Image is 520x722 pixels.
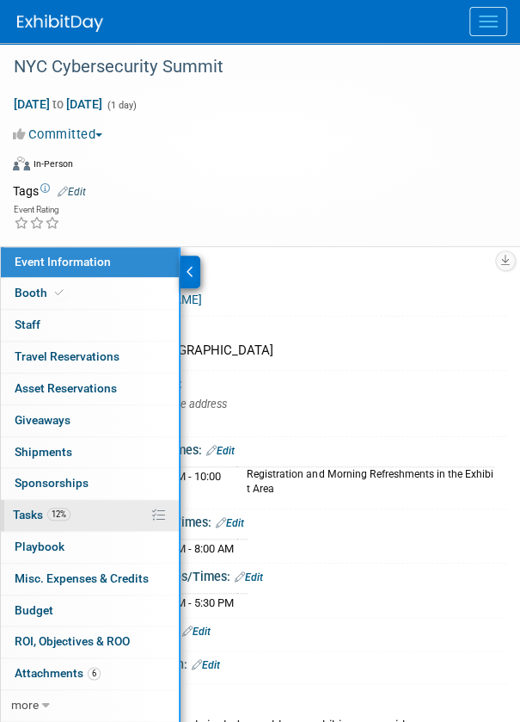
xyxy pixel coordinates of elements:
td: Registration and Morning Refreshments in the Exhibit Area [236,467,494,503]
a: Edit [192,659,220,671]
div: Booth Set-up Dates/Times: [60,509,507,532]
span: Misc. Expenses & Credits [15,571,149,585]
div: Event Website: [60,266,507,288]
a: Attachments6 [1,658,179,689]
a: Misc. Expenses & Credits [1,564,179,595]
span: (1 day) [106,100,137,111]
div: Event Venue Name: [60,317,507,338]
a: Travel Reservations [1,342,179,373]
span: 6 [88,667,101,680]
a: Budget [1,595,179,626]
span: Event Information [15,255,111,268]
div: Exhibitor Prospectus: [60,618,507,640]
span: Sponsorships [15,476,89,490]
button: Menu [469,7,507,36]
span: more [11,698,39,712]
span: to [50,97,66,111]
span: Asset Reservations [15,381,117,395]
div: NY Marriott [GEOGRAPHIC_DATA] [73,337,494,364]
span: Budget [15,603,53,617]
span: ROI, Objectives & ROO [15,634,130,648]
span: Booth [15,286,67,299]
a: Event Information [1,247,179,278]
span: 7:00 AM - 8:00 AM [146,542,234,555]
a: Shipments [1,437,179,468]
button: Committed [13,126,109,144]
span: Giveaways [15,413,70,427]
div: Event Rating [14,206,60,214]
span: Shipments [15,445,72,459]
img: ExhibitDay [17,15,103,32]
a: Playbook [1,532,179,563]
a: Asset Reservations [1,373,179,404]
span: Attachments [15,666,101,680]
span: 4:30 PM - 5:30 PM [146,596,234,609]
a: Edit [182,626,211,638]
a: Edit [235,571,263,583]
span: Playbook [15,540,64,553]
span: Travel Reservations [15,349,119,363]
span: Tasks [13,508,70,521]
a: Booth [1,278,179,309]
i: Booth reservation complete [55,288,64,298]
td: Tags [13,182,86,200]
div: In-Person [33,157,73,170]
div: Event Notes: [60,684,507,707]
a: Staff [1,310,179,341]
a: Tasks12% [1,500,179,531]
span: [DATE] [DATE] [13,96,103,112]
div: Booth Dismantle Dates/Times: [60,564,507,586]
div: Event Format [13,154,486,180]
span: 8:00 AM - 10:00 AM [146,470,221,501]
a: ROI, Objectives & ROO [1,626,179,657]
div: Exhibit Hall Floor Plan: [60,651,507,674]
div: Exhibit Hall Dates/Times: [60,437,507,460]
a: Edit [58,186,86,198]
span: Staff [15,318,40,331]
div: Event Venue Address: [60,371,507,392]
img: Format-Inperson.png [13,157,30,170]
a: Edit [216,517,244,529]
a: Sponsorships [1,468,179,499]
a: Giveaways [1,405,179,436]
span: 12% [47,508,70,521]
a: Edit [206,445,235,457]
div: NYC Cybersecurity Summit [8,52,486,83]
a: more [1,690,179,721]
